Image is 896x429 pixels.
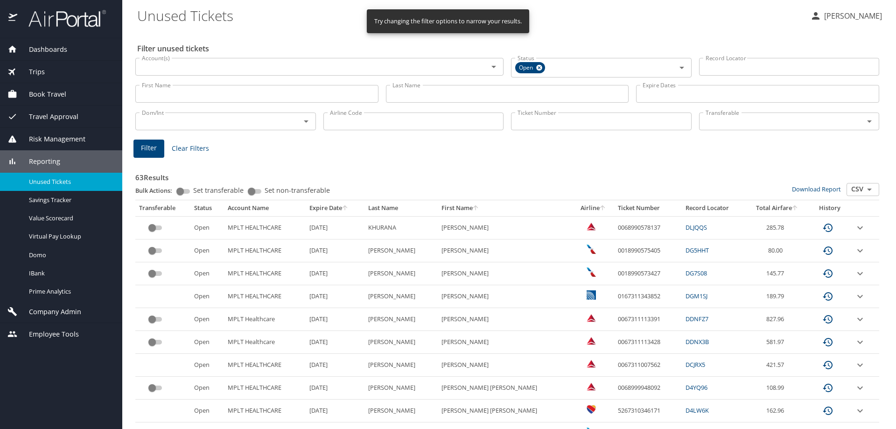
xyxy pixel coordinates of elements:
[190,239,224,262] td: Open
[29,287,111,296] span: Prime Analytics
[438,400,572,422] td: [PERSON_NAME] [PERSON_NAME]
[139,204,187,212] div: Transferable
[306,400,364,422] td: [DATE]
[614,377,682,400] td: 0068999948092
[18,9,106,28] img: airportal-logo.png
[587,245,596,254] img: American Airlines
[614,354,682,377] td: 0067311007562
[614,400,682,422] td: 5267310346171
[224,354,306,377] td: MPLT HEALTHCARE
[438,216,572,239] td: [PERSON_NAME]
[854,314,866,325] button: expand row
[364,239,438,262] td: [PERSON_NAME]
[29,232,111,241] span: Virtual Pay Lookup
[306,331,364,354] td: [DATE]
[686,360,705,369] a: DCJRX5
[141,142,157,154] span: Filter
[364,400,438,422] td: [PERSON_NAME]
[587,405,596,414] img: Southwest Airlines
[746,200,809,216] th: Total Airfare
[135,167,879,183] h3: 63 Results
[306,239,364,262] td: [DATE]
[190,377,224,400] td: Open
[854,337,866,348] button: expand row
[686,315,708,323] a: DDNFZ7
[854,382,866,394] button: expand row
[190,400,224,422] td: Open
[190,216,224,239] td: Open
[854,245,866,256] button: expand row
[17,307,81,317] span: Company Admin
[686,338,709,346] a: DDNX3B
[809,200,851,216] th: History
[342,205,349,211] button: sort
[306,216,364,239] td: [DATE]
[29,196,111,204] span: Savings Tracker
[686,246,709,254] a: DG5HHT
[29,269,111,278] span: IBank
[746,285,809,308] td: 189.79
[686,383,707,392] a: D4YQ96
[587,222,596,231] img: Delta Airlines
[265,187,330,194] span: Set non-transferable
[686,292,707,300] a: DGM1SJ
[746,239,809,262] td: 80.00
[614,239,682,262] td: 0018990575405
[224,262,306,285] td: MPLT HEALTHCARE
[487,60,500,73] button: Open
[587,313,596,323] img: Delta Airlines
[224,200,306,216] th: Account Name
[587,267,596,277] img: American Airlines
[515,63,539,73] span: Open
[515,62,545,73] div: Open
[137,41,881,56] h2: Filter unused tickets
[854,291,866,302] button: expand row
[29,251,111,260] span: Domo
[746,377,809,400] td: 108.99
[364,308,438,331] td: [PERSON_NAME]
[306,354,364,377] td: [DATE]
[190,308,224,331] td: Open
[438,377,572,400] td: [PERSON_NAME] [PERSON_NAME]
[364,216,438,239] td: KHURANA
[133,140,164,158] button: Filter
[792,185,841,193] a: Download Report
[746,216,809,239] td: 285.78
[438,262,572,285] td: [PERSON_NAME]
[438,239,572,262] td: [PERSON_NAME]
[306,377,364,400] td: [DATE]
[224,216,306,239] td: MPLT HEALTHCARE
[614,200,682,216] th: Ticket Number
[614,216,682,239] td: 0068990578137
[438,331,572,354] td: [PERSON_NAME]
[224,239,306,262] td: MPLT HEALTHCARE
[854,268,866,279] button: expand row
[224,400,306,422] td: MPLT HEALTHCARE
[746,262,809,285] td: 145.77
[364,262,438,285] td: [PERSON_NAME]
[190,354,224,377] td: Open
[17,134,85,144] span: Risk Management
[172,143,209,155] span: Clear Filters
[863,115,876,128] button: Open
[224,285,306,308] td: MPLT HEALTHCARE
[686,269,707,277] a: DG7S08
[168,140,213,157] button: Clear Filters
[686,223,707,232] a: DLJQQS
[614,308,682,331] td: 0067311113391
[682,200,746,216] th: Record Locator
[364,377,438,400] td: [PERSON_NAME]
[17,67,45,77] span: Trips
[29,177,111,186] span: Unused Tickets
[300,115,313,128] button: Open
[573,200,614,216] th: Airline
[17,44,67,55] span: Dashboards
[190,262,224,285] td: Open
[438,200,572,216] th: First Name
[364,354,438,377] td: [PERSON_NAME]
[135,186,180,195] p: Bulk Actions:
[863,183,876,196] button: Open
[614,285,682,308] td: 0167311343852
[587,382,596,391] img: Delta Airlines
[686,406,709,415] a: D4LW6K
